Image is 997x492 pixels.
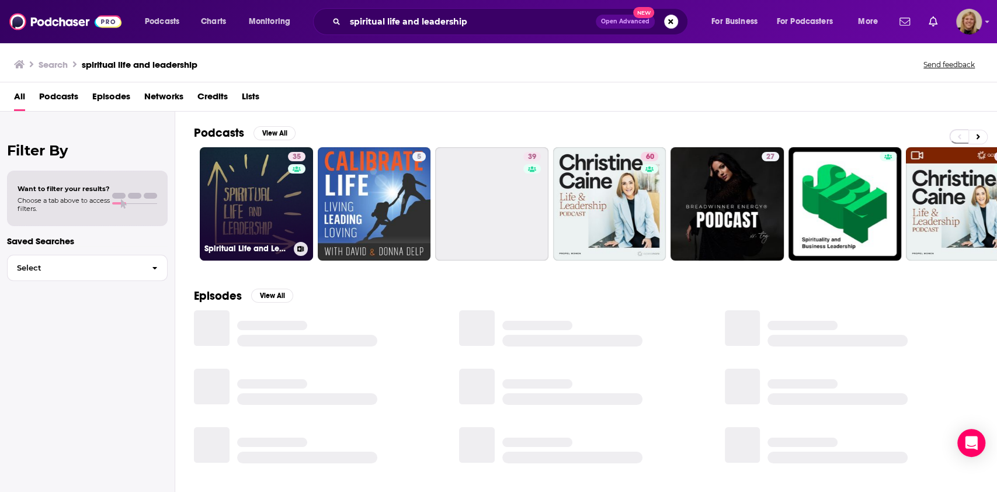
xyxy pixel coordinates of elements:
[924,12,942,32] a: Show notifications dropdown
[201,13,226,30] span: Charts
[144,87,183,111] a: Networks
[417,151,421,163] span: 5
[14,87,25,111] a: All
[920,60,978,70] button: Send feedback
[253,126,296,140] button: View All
[596,15,655,29] button: Open AdvancedNew
[345,12,596,31] input: Search podcasts, credits, & more...
[956,9,982,34] img: User Profile
[858,13,878,30] span: More
[197,87,228,111] a: Credits
[318,147,431,261] a: 5
[251,289,293,303] button: View All
[18,185,110,193] span: Want to filter your results?
[39,87,78,111] a: Podcasts
[7,255,168,281] button: Select
[956,9,982,34] button: Show profile menu
[8,264,143,272] span: Select
[324,8,699,35] div: Search podcasts, credits, & more...
[769,12,850,31] button: open menu
[9,11,121,33] img: Podchaser - Follow, Share and Rate Podcasts
[435,147,548,261] a: 39
[18,196,110,213] span: Choose a tab above to access filters.
[194,126,296,140] a: PodcastsView All
[528,151,536,163] span: 39
[204,244,289,254] h3: Spiritual Life and Leadership
[671,147,784,261] a: 27
[293,151,301,163] span: 35
[703,12,772,31] button: open menu
[200,147,313,261] a: 35Spiritual Life and Leadership
[895,12,915,32] a: Show notifications dropdown
[762,152,779,161] a: 27
[39,59,68,70] h3: Search
[194,126,244,140] h2: Podcasts
[193,12,233,31] a: Charts
[850,12,892,31] button: open menu
[92,87,130,111] a: Episodes
[7,235,168,247] p: Saved Searches
[553,147,666,261] a: 60
[194,289,293,303] a: EpisodesView All
[633,7,654,18] span: New
[523,152,541,161] a: 39
[194,289,242,303] h2: Episodes
[7,142,168,159] h2: Filter By
[645,151,654,163] span: 60
[956,9,982,34] span: Logged in as avansolkema
[82,59,197,70] h3: spiritual life and leadership
[957,429,985,457] div: Open Intercom Messenger
[711,13,758,30] span: For Business
[601,19,649,25] span: Open Advanced
[777,13,833,30] span: For Podcasters
[241,12,305,31] button: open menu
[641,152,658,161] a: 60
[242,87,259,111] a: Lists
[249,13,290,30] span: Monitoring
[766,151,774,163] span: 27
[137,12,194,31] button: open menu
[145,13,179,30] span: Podcasts
[288,152,305,161] a: 35
[412,152,426,161] a: 5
